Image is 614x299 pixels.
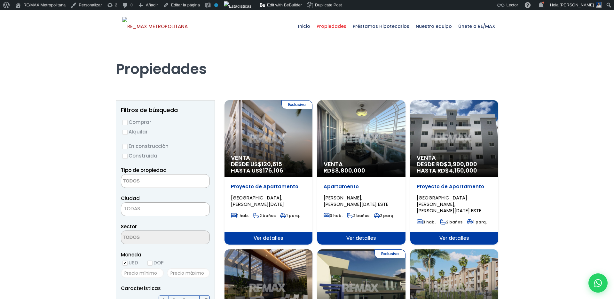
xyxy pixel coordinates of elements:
[448,160,477,168] span: 3,900,000
[121,118,210,126] label: Comprar
[455,10,498,42] a: Únete a RE/MAX
[121,204,209,213] span: TODAS
[224,232,312,245] span: Ver detalles
[417,167,492,174] span: HASTA RD$
[440,219,462,225] span: 2 baños
[121,128,210,136] label: Alquilar
[335,166,365,174] span: 8,800,000
[121,284,210,292] p: Características
[324,166,365,174] span: RD$
[417,161,492,174] span: DESDE RD$
[124,205,140,212] span: TODAS
[410,232,498,245] span: Ver detalles
[417,155,492,161] span: Venta
[417,219,436,225] span: 3 hab.
[281,100,312,109] span: Exclusiva
[147,261,153,266] input: DOP
[116,43,498,78] h1: Propiedades
[231,194,284,207] span: [GEOGRAPHIC_DATA], [PERSON_NAME][DATE]
[122,261,128,266] input: USD
[122,17,188,36] img: RE_MAX METROPOLITANA
[374,249,405,258] span: Exclusiva
[253,213,276,218] span: 2 baños
[280,213,300,218] span: 1 parq.
[449,166,477,174] span: 4,150,000
[121,107,210,113] h2: Filtros de búsqueda
[122,10,188,42] a: RE/MAX Metropolitana
[374,213,394,218] span: 2 parq.
[324,183,399,190] p: Apartamento
[224,100,312,245] a: Exclusiva Venta DESDE US$120,615 HASTA US$176,106 Proyecto de Apartamento [GEOGRAPHIC_DATA], [PER...
[317,100,405,245] a: Venta RD$8,800,000 Apartamento [PERSON_NAME], [PERSON_NAME][DATE] ESTE 3 hab. 2 baños 2 parq. Ver...
[121,259,138,267] label: USD
[121,251,210,259] span: Moneda
[350,17,413,36] span: Préstamos Hipotecarios
[313,10,350,42] a: Propiedades
[224,1,251,12] img: Visitas de 48 horas. Haz clic para ver más estadísticas del sitio.
[121,174,183,188] textarea: Search
[121,202,210,216] span: TODAS
[122,130,128,135] input: Alquilar
[122,120,128,125] input: Comprar
[121,142,210,150] label: En construcción
[467,219,487,225] span: 1 parq.
[122,144,128,149] input: En construcción
[455,17,498,36] span: Únete a RE/MAX
[231,213,249,218] span: 1 hab.
[317,232,405,245] span: Ver detalles
[313,17,350,36] span: Propiedades
[214,3,218,7] div: No indexar
[295,10,313,42] a: Inicio
[146,259,164,267] label: DOP
[350,10,413,42] a: Préstamos Hipotecarios
[231,161,306,174] span: DESDE US$
[167,268,210,278] input: Precio máximo
[324,161,399,167] span: Venta
[295,17,313,36] span: Inicio
[262,160,282,168] span: 120,615
[560,3,594,7] span: [PERSON_NAME]
[410,100,498,245] a: Venta DESDE RD$3,900,000 HASTA RD$4,150,000 Proyecto de Apartamento [GEOGRAPHIC_DATA][PERSON_NAME...
[347,213,369,218] span: 2 baños
[231,183,306,190] p: Proyecto de Apartamento
[231,155,306,161] span: Venta
[413,17,455,36] span: Nuestro equipo
[417,183,492,190] p: Proyecto de Apartamento
[121,231,183,245] textarea: Search
[121,268,164,278] input: Precio mínimo
[121,195,140,202] span: Ciudad
[413,10,455,42] a: Nuestro equipo
[122,154,128,159] input: Construida
[324,213,342,218] span: 3 hab.
[121,167,167,174] span: Tipo de propiedad
[121,223,137,230] span: Sector
[231,167,306,174] span: HASTA US$
[121,152,210,160] label: Construida
[263,166,283,174] span: 176,106
[324,194,388,207] span: [PERSON_NAME], [PERSON_NAME][DATE] ESTE
[417,194,481,214] span: [GEOGRAPHIC_DATA][PERSON_NAME], [PERSON_NAME][DATE] ESTE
